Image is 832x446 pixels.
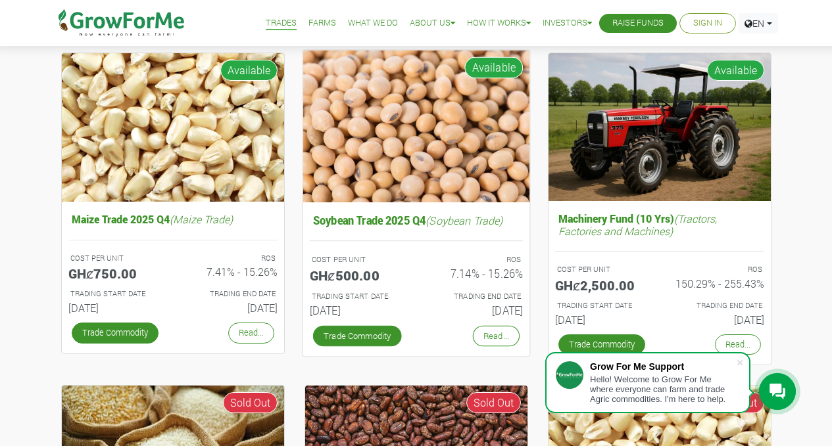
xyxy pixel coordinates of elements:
p: COST PER UNIT [70,253,161,264]
div: Grow For Me Support [590,361,736,372]
h5: Machinery Fund (10 Yrs) [555,209,764,240]
a: What We Do [348,16,398,30]
a: Sign In [693,16,722,30]
h6: 7.14% - 15.26% [426,267,523,280]
p: COST PER UNIT [311,254,404,265]
h6: [DATE] [68,301,163,314]
h6: [DATE] [183,301,278,314]
a: Machinery Fund (10 Yrs)(Tractors, Factories and Machines) COST PER UNIT GHȼ2,500.00 ROS 150.29% -... [555,209,764,331]
i: (Soybean Trade) [426,213,502,227]
a: Raise Funds [612,16,664,30]
a: Read... [472,325,519,346]
a: Read... [715,334,761,355]
p: Estimated Trading End Date [428,290,521,301]
h6: [DATE] [670,313,764,326]
i: (Tractors, Factories and Machines) [558,212,717,238]
h6: [DATE] [555,313,650,326]
p: Estimated Trading Start Date [557,300,648,311]
img: growforme image [62,53,284,202]
a: Soybean Trade 2025 Q4(Soybean Trade) COST PER UNIT GHȼ500.00 ROS 7.14% - 15.26% TRADING START DAT... [309,210,522,322]
p: Estimated Trading Start Date [311,290,404,301]
span: Sold Out [223,392,278,413]
a: Farms [308,16,336,30]
span: Sold Out [466,392,521,413]
p: ROS [672,264,762,275]
span: Available [707,60,764,81]
h6: [DATE] [426,303,523,317]
p: Estimated Trading Start Date [70,288,161,300]
a: Read... [228,323,274,343]
p: Estimated Trading End Date [672,300,762,311]
h6: 150.29% - 255.43% [670,277,764,290]
h5: Maize Trade 2025 Q4 [68,210,278,229]
a: How it Works [467,16,531,30]
span: Available [220,60,278,81]
h5: GHȼ750.00 [68,265,163,281]
img: growforme image [549,53,771,201]
p: Estimated Trading End Date [185,288,276,300]
a: Trade Commodity [72,323,159,343]
div: Hello! Welcome to Grow For Me where everyone can farm and trade Agric commodities. I'm here to help. [590,374,736,404]
a: Investors [543,16,592,30]
h6: 7.41% - 15.26% [183,265,278,278]
span: Available [464,56,523,78]
a: Trade Commodity [558,334,645,355]
i: (Maize Trade) [170,212,233,226]
a: Trade Commodity [312,325,401,346]
a: Trades [266,16,297,30]
a: EN [739,13,778,33]
img: growforme image [303,50,529,202]
p: ROS [428,254,521,265]
p: COST PER UNIT [557,264,648,275]
h5: GHȼ500.00 [309,267,406,282]
h5: Soybean Trade 2025 Q4 [309,210,522,230]
h6: [DATE] [309,303,406,317]
p: ROS [185,253,276,264]
a: Maize Trade 2025 Q4(Maize Trade) COST PER UNIT GHȼ750.00 ROS 7.41% - 15.26% TRADING START DATE [D... [68,210,278,319]
a: About Us [410,16,455,30]
h5: GHȼ2,500.00 [555,277,650,293]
